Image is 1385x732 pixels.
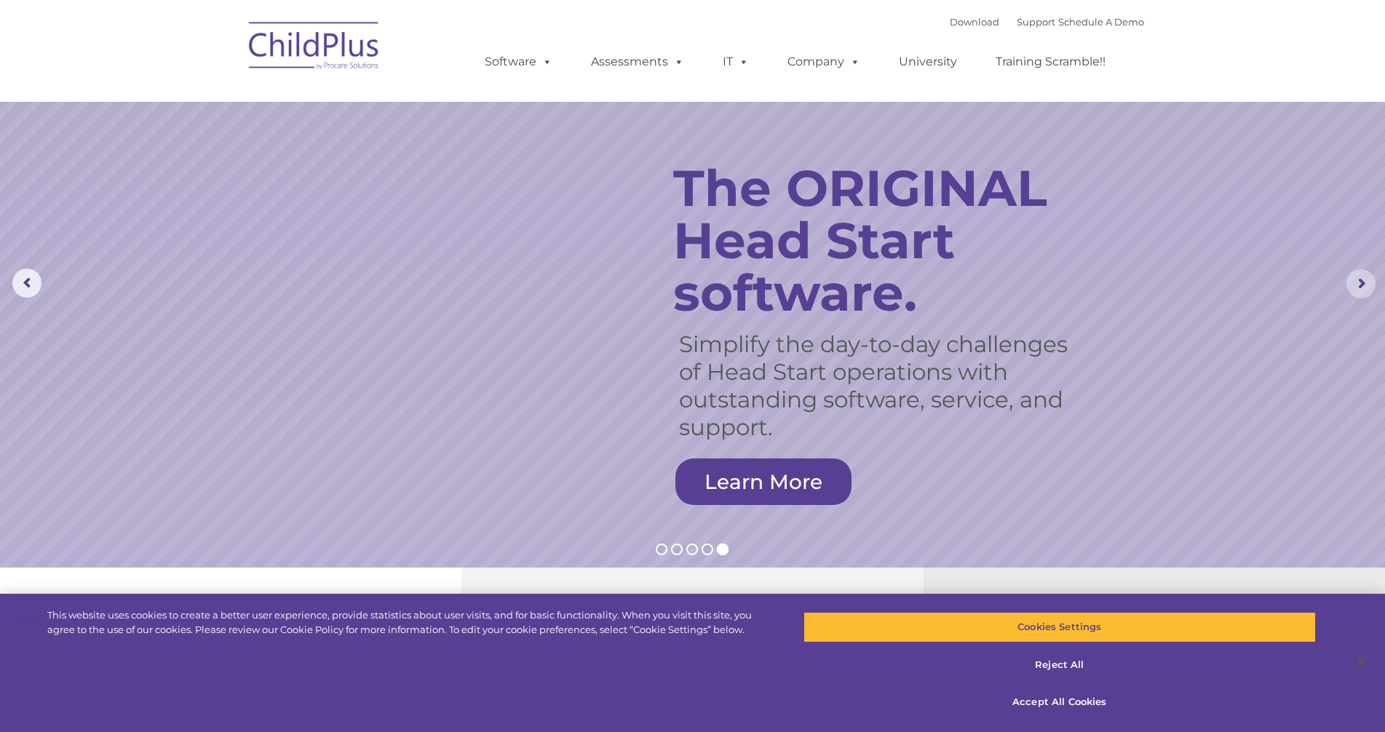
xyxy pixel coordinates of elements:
a: IT [708,47,763,76]
font: | [950,16,1144,28]
a: Schedule A Demo [1058,16,1144,28]
a: Support [1017,16,1055,28]
img: ChildPlus by Procare Solutions [242,12,387,84]
a: Training Scramble!! [981,47,1120,76]
rs-layer: Simplify the day-to-day challenges of Head Start operations with outstanding software, service, a... [679,330,1084,441]
a: University [884,47,972,76]
a: Download [950,16,999,28]
div: This website uses cookies to create a better user experience, provide statistics about user visit... [47,608,762,637]
rs-layer: The ORIGINAL Head Start software. [673,162,1106,319]
span: Last name [202,96,247,107]
a: Company [773,47,875,76]
button: Reject All [803,650,1316,680]
a: Assessments [576,47,699,76]
span: Phone number [202,156,264,167]
a: Software [470,47,567,76]
a: Learn More [675,458,852,505]
button: Close [1346,645,1378,677]
button: Cookies Settings [803,612,1316,643]
button: Accept All Cookies [803,687,1316,717]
